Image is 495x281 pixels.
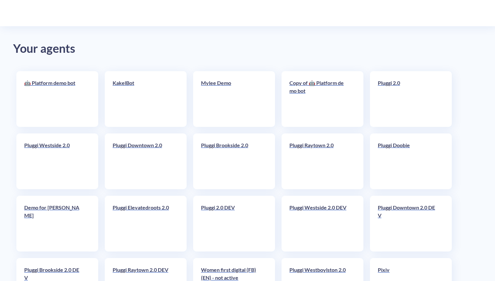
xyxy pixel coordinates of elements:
[201,141,260,149] p: Pluggi Brookside 2.0
[289,204,348,211] p: Pluggi Westside 2.0 DEV
[378,204,437,219] p: Pluggi Downtown 2.0 DEV
[378,141,437,181] a: Pluggi Doobie
[113,266,172,274] p: Pluggi Raytown 2.0 DEV
[378,141,437,149] p: Pluggi Doobie
[201,204,260,244] a: Pluggi 2.0 DEV
[289,266,348,274] p: Pluggi Westboylston 2.0
[113,141,172,181] a: Pluggi Downtown 2.0
[378,204,437,244] a: Pluggi Downtown 2.0 DEV
[113,141,172,149] p: Pluggi Downtown 2.0
[378,79,437,119] a: Pluggi 2.0
[289,141,348,149] p: Pluggi Raytown 2.0
[24,79,83,119] a: 🤖 Platform demo bot
[378,79,437,87] p: Pluggi 2.0
[24,141,83,149] p: Pluggi Westside 2.0
[201,79,260,87] p: Mylee Demo
[113,204,172,244] a: Pluggi Elevatedroots 2.0
[201,141,260,181] a: Pluggi Brookside 2.0
[201,79,260,119] a: Mylee Demo
[24,204,83,244] a: Demo for [PERSON_NAME]
[378,266,437,274] p: Pixiv
[13,39,482,58] div: Your agents
[24,79,83,87] p: 🤖 Platform demo bot
[113,79,172,87] p: KakelBot
[24,141,83,181] a: Pluggi Westside 2.0
[113,204,172,211] p: Pluggi Elevatedroots 2.0
[289,204,348,244] a: Pluggi Westside 2.0 DEV
[113,79,172,119] a: KakelBot
[289,79,348,95] p: Copy of 🤖 Platform demo bot
[24,204,83,219] p: Demo for [PERSON_NAME]
[289,79,348,119] a: Copy of 🤖 Platform demo bot
[289,141,348,181] a: Pluggi Raytown 2.0
[201,204,260,211] p: Pluggi 2.0 DEV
